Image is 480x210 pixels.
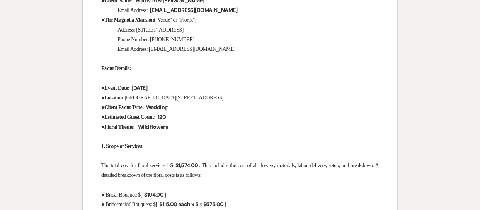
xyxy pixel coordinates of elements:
[117,46,235,52] span: Email Address: [EMAIL_ADDRESS][DOMAIN_NAME]
[101,17,104,23] span: ●
[101,163,380,178] span: . This includes the cost of all flowers, materials, labor, delivery, setup, and breakdown. A deta...
[164,192,166,198] span: ]
[117,37,194,42] span: Phone Number: [PHONE_NUMBER]
[104,104,144,110] strong: Client Event Type:
[131,84,148,92] span: [DATE]
[170,163,173,168] strong: $
[137,123,169,131] span: Wild flowers
[145,103,169,112] span: Wedding
[104,85,129,91] strong: Event Date:
[101,104,104,110] span: ●
[101,85,104,91] span: ●
[143,190,164,199] span: $194.00
[101,143,144,149] strong: 1. Scope of Services:
[149,6,238,15] span: [EMAIL_ADDRESS][DOMAIN_NAME]
[104,114,155,120] strong: Estimated Guest Count:
[225,202,226,207] span: ]
[158,200,224,209] span: $115.00 each x 5 = $575.00
[101,114,104,120] span: ●
[157,113,167,121] span: 120
[101,192,142,198] span: ● Bridal Bouquet: $[
[104,124,134,130] strong: Floral Theme:
[101,163,170,168] span: The total cost for floral services is
[175,161,199,170] span: $1,574.00
[101,95,104,101] span: ●
[104,17,154,23] strong: The Magnolia Mansion
[117,7,148,13] span: Email Address:
[117,27,184,33] span: Address: [STREET_ADDRESS]
[154,17,196,23] span: ("Venue" or "Florist")
[101,66,131,71] strong: Event Details:
[124,95,223,101] span: [GEOGRAPHIC_DATA][STREET_ADDRESS]
[101,124,104,130] span: ●
[101,202,157,207] span: ● Bridesmaids' Bouquets: $[
[104,95,125,101] strong: Location:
